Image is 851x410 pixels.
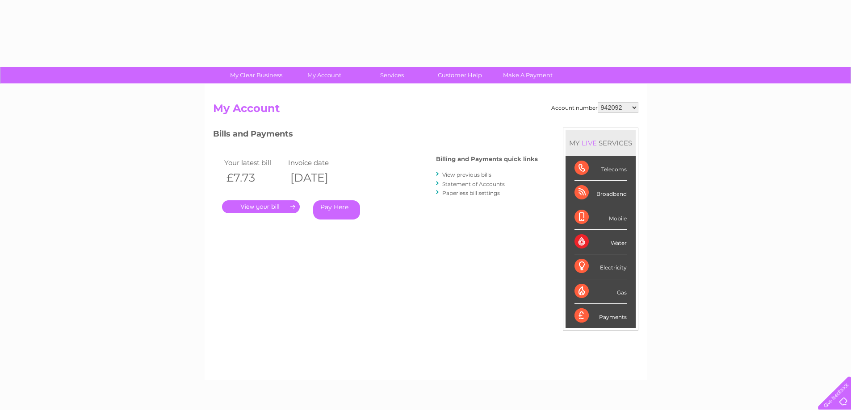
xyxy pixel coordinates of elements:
a: . [222,200,300,213]
th: [DATE] [286,169,350,187]
div: Water [574,230,627,254]
div: Payments [574,304,627,328]
div: Telecoms [574,156,627,181]
div: Gas [574,279,627,304]
a: Statement of Accounts [442,181,505,187]
div: LIVE [580,139,599,147]
h2: My Account [213,102,638,119]
div: Broadband [574,181,627,205]
th: £7.73 [222,169,286,187]
a: Customer Help [423,67,497,83]
h4: Billing and Payments quick links [436,156,538,162]
div: Electricity [574,254,627,279]
a: My Account [287,67,361,83]
a: Pay Here [313,200,360,219]
a: View previous bills [442,171,491,178]
div: Mobile [574,205,627,230]
div: Account number [551,102,638,113]
a: Make A Payment [491,67,565,83]
a: Services [355,67,429,83]
div: MY SERVICES [566,130,636,156]
td: Your latest bill [222,157,286,169]
a: My Clear Business [219,67,293,83]
td: Invoice date [286,157,350,169]
a: Paperless bill settings [442,190,500,196]
h3: Bills and Payments [213,128,538,143]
